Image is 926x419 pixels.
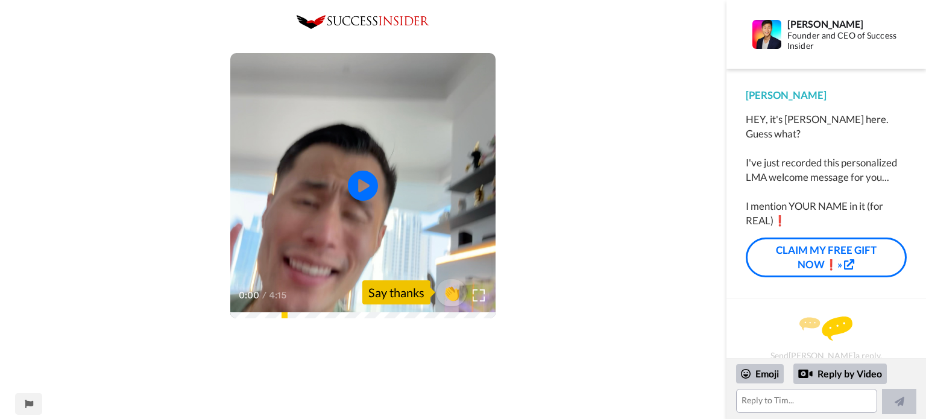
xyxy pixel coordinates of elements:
[297,15,429,29] img: 0c8b3de2-5a68-4eb7-92e8-72f868773395
[743,320,910,357] div: Send [PERSON_NAME] a reply.
[362,280,430,304] div: Say thanks
[798,367,813,381] div: Reply by Video
[736,364,784,383] div: Emoji
[746,112,907,228] div: HEY, it's [PERSON_NAME] here. Guess what? I've just recorded this personalized LMA welcome messag...
[787,18,906,30] div: [PERSON_NAME]
[269,288,290,303] span: 4:15
[793,364,887,384] div: Reply by Video
[746,88,907,102] div: [PERSON_NAME]
[262,288,266,303] span: /
[746,238,907,278] a: CLAIM MY FREE GIFT NOW❗»
[473,289,485,301] img: Full screen
[799,317,852,341] img: message.svg
[787,31,906,51] div: Founder and CEO of Success Insider
[436,279,467,306] button: 👏
[239,288,260,303] span: 0:00
[752,20,781,49] img: Profile Image
[436,283,467,302] span: 👏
